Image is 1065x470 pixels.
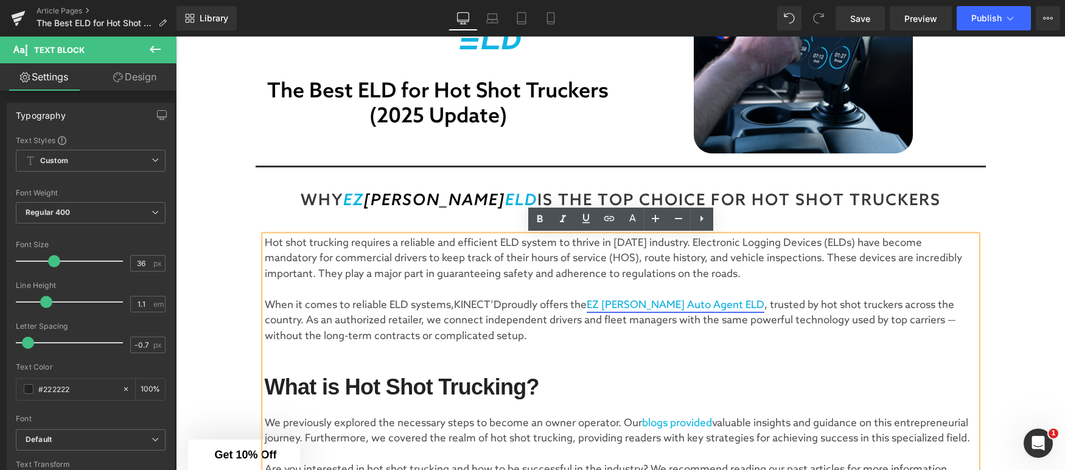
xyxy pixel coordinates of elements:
span: Publish [971,13,1002,23]
div: Font [16,415,166,423]
div: Letter Spacing [16,322,166,331]
div: Font Size [16,240,166,249]
a: KINECT’D [278,262,326,275]
div: Text Color [16,363,166,371]
p: We previously explored the necessary steps to become an owner operator. Our valuable insights and... [89,379,801,410]
h2: Why is the Top Choice for Hot Shot Truckers [89,155,801,174]
a: EZ [PERSON_NAME] Auto Agent ELD [411,262,588,275]
p: Hot shot trucking requires a reliable and efficient ELD system to thrive in [DATE] industry. Elec... [89,199,801,246]
b: Custom [40,156,68,166]
div: Text Transform [16,460,166,469]
button: Redo [806,6,831,30]
div: Get 10% Off [12,403,124,433]
div: Font Weight [16,189,166,197]
span: [PERSON_NAME] [188,155,329,174]
span: Get 10% Off [35,412,100,424]
span: em [153,300,164,308]
a: Desktop [449,6,478,30]
a: Design [91,63,179,91]
span: Library [200,13,228,24]
span: px [153,341,164,349]
span: The Best ELD for Hot Shot Truckers (2025 Update) [37,18,153,28]
a: Preview [890,6,952,30]
i: Default [26,435,52,445]
span: ELD [329,155,361,174]
a: New Library [176,6,237,30]
h1: The Best ELD for Hot Shot Truckers (2025 Update) [80,43,445,93]
span: 1 [1049,429,1058,438]
span: Text Block [34,45,85,55]
button: More [1036,6,1060,30]
span: Save [850,12,870,25]
div: % [136,379,165,400]
div: Line Height [16,281,166,290]
a: Tablet [507,6,536,30]
a: Article Pages [37,6,176,16]
span: EZ [167,155,188,174]
a: Laptop [478,6,507,30]
p: When it comes to reliable ELD systems, proudly offers the , trusted by hot shot truckers across t... [89,261,801,308]
a: blogs provided [466,381,536,393]
button: Undo [777,6,801,30]
iframe: Intercom live chat [1024,429,1053,458]
div: Text Styles [16,135,166,145]
a: Mobile [536,6,565,30]
strong: What is Hot Shot Trucking? [89,338,363,363]
input: Color [38,382,116,396]
button: Publish [957,6,1031,30]
b: Regular 400 [26,208,71,217]
span: Preview [904,12,937,25]
span: px [153,259,164,267]
div: Typography [16,103,66,121]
